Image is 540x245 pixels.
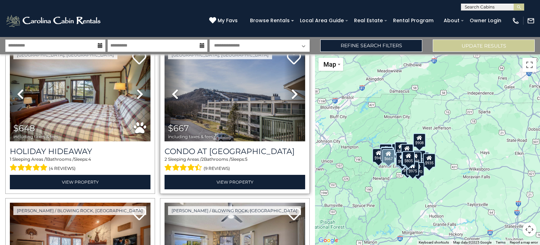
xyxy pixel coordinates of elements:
span: Map [323,61,336,68]
div: $813 [413,150,426,164]
a: Owner Login [466,15,505,26]
a: Holiday Hideaway [10,147,150,156]
a: [GEOGRAPHIC_DATA], [GEOGRAPHIC_DATA] [168,50,272,59]
div: $958 [409,152,422,166]
a: Add to favorites [132,51,146,66]
span: (9 reviews) [204,164,230,173]
button: Toggle fullscreen view [522,58,536,72]
div: Sleeping Areas / Bathrooms / Sleeps: [165,156,305,173]
a: View Property [165,175,305,189]
a: My Favs [209,17,239,25]
a: [PERSON_NAME] / Blowing Rock, [GEOGRAPHIC_DATA] [168,206,301,215]
div: $931 [401,144,413,158]
a: Condo at [GEOGRAPHIC_DATA] [165,147,305,156]
div: $805 [402,151,415,165]
div: $876 [380,143,392,157]
a: Report a map error [510,240,538,244]
span: 2 [201,157,204,162]
div: $963 [396,153,408,167]
div: $648 [381,147,393,161]
span: 5 [245,157,247,162]
div: $961 [381,147,393,161]
span: (4 reviews) [49,164,76,173]
div: $667 [382,149,395,163]
span: including taxes & fees [13,134,58,139]
div: $970 [412,162,424,176]
div: Sleeping Areas / Bathrooms / Sleeps: [10,156,150,173]
div: $973 [396,152,409,166]
span: 2 [165,157,167,162]
button: Map camera controls [522,222,536,237]
a: Local Area Guide [296,15,347,26]
h3: Condo at Pinnacle Inn Resort [165,147,305,156]
div: $954 [401,160,414,174]
img: thumbnail_163280800.jpeg [165,47,305,141]
button: Change map style [319,58,343,71]
span: 1 [10,157,11,162]
span: $648 [13,123,35,133]
button: Keyboard shortcuts [419,240,449,245]
a: About [440,15,463,26]
a: [PERSON_NAME] / Blowing Rock, [GEOGRAPHIC_DATA] [13,206,146,215]
a: Terms (opens in new tab) [496,240,506,244]
div: $935 [423,153,436,167]
span: including taxes & fees [168,134,213,139]
span: $667 [168,123,189,133]
div: $908 [395,142,407,156]
img: White-1-2.png [5,14,103,28]
a: Browse Rentals [246,15,293,26]
a: Open this area in Google Maps (opens a new window) [317,236,340,245]
div: $975 [406,161,419,176]
a: View Property [10,175,150,189]
div: $908 [413,133,426,147]
a: [GEOGRAPHIC_DATA], [GEOGRAPHIC_DATA] [13,50,117,59]
div: $885 [379,143,392,158]
a: Rental Program [390,15,437,26]
span: Map data ©2025 Google [453,240,491,244]
button: Update Results [433,39,535,52]
span: 4 [88,157,91,162]
div: $775 [401,152,414,166]
img: phone-regular-white.png [512,17,520,25]
a: Add to favorites [287,51,301,66]
span: 1 [46,157,47,162]
img: mail-regular-white.png [527,17,535,25]
a: Real Estate [351,15,386,26]
img: thumbnail_163267578.jpeg [10,47,150,141]
div: $947 [372,148,385,163]
span: My Favs [218,17,238,24]
a: Refine Search Filters [320,39,422,52]
img: Google [317,236,340,245]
